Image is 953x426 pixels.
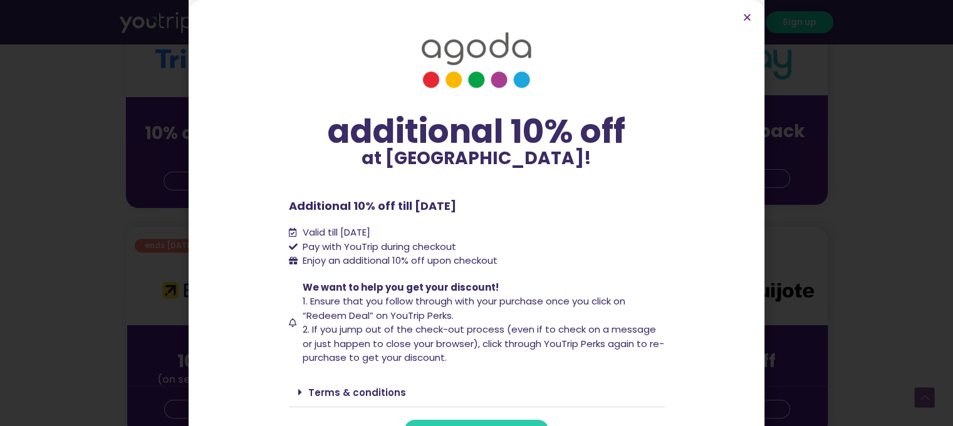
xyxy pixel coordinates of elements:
span: Pay with YouTrip during checkout [299,240,456,254]
span: Valid till [DATE] [299,226,370,240]
span: We want to help you get your discount! [303,281,499,294]
a: Close [742,13,752,22]
span: Enjoy an additional 10% off upon checkout [303,254,497,267]
div: additional 10% off [289,113,665,150]
a: Terms & conditions [308,386,406,399]
span: 1. Ensure that you follow through with your purchase once you click on “Redeem Deal” on YouTrip P... [303,294,625,322]
div: Terms & conditions [289,378,665,407]
p: at [GEOGRAPHIC_DATA]! [289,150,665,167]
span: 2. If you jump out of the check-out process (even if to check on a message or just happen to clos... [303,323,664,364]
p: Additional 10% off till [DATE] [289,197,665,214]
